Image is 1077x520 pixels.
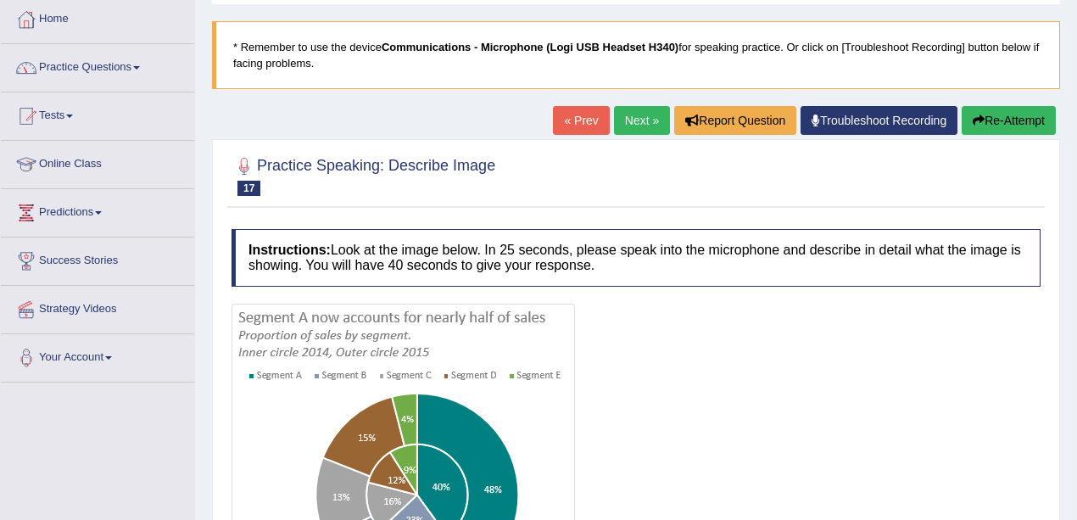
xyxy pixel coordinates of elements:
b: Instructions: [248,243,331,257]
a: Practice Questions [1,44,194,87]
a: Your Account [1,334,194,377]
h4: Look at the image below. In 25 seconds, please speak into the microphone and describe in detail w... [232,229,1041,286]
button: Report Question [674,106,796,135]
a: Tests [1,92,194,135]
b: Communications - Microphone (Logi USB Headset H340) [382,41,678,53]
a: Strategy Videos [1,286,194,328]
a: Next » [614,106,670,135]
a: Online Class [1,141,194,183]
h2: Practice Speaking: Describe Image [232,154,495,196]
a: Success Stories [1,238,194,280]
a: Predictions [1,189,194,232]
a: Troubleshoot Recording [801,106,957,135]
button: Re-Attempt [962,106,1056,135]
a: « Prev [553,106,609,135]
span: 17 [237,181,260,196]
blockquote: * Remember to use the device for speaking practice. Or click on [Troubleshoot Recording] button b... [212,21,1060,89]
